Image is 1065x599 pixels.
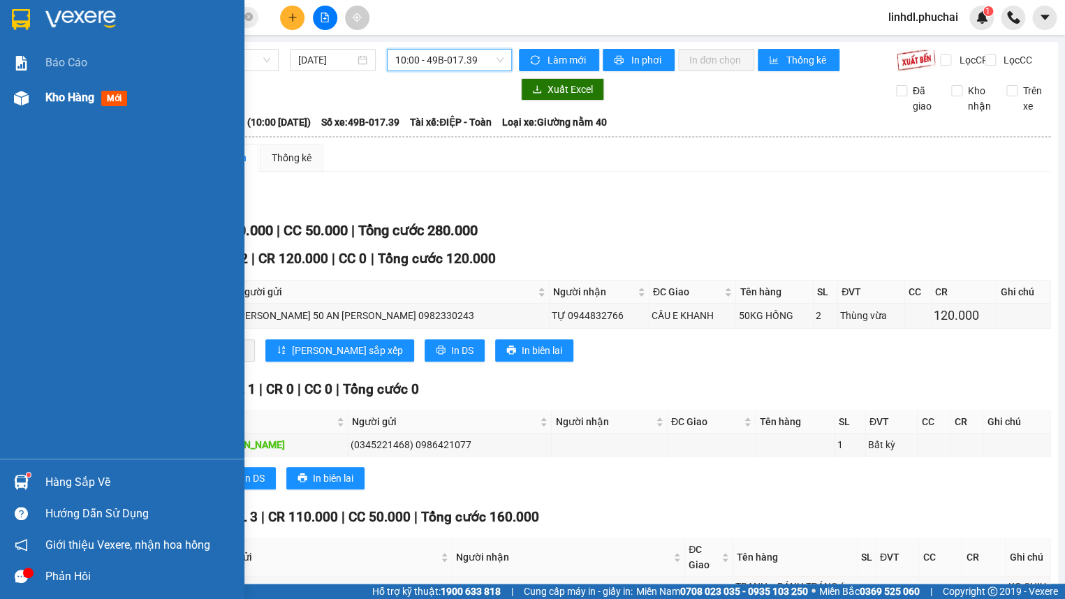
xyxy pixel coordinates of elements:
span: printer [436,345,446,356]
div: (0345221468) 0986421077 [351,437,550,452]
span: printer [506,345,516,356]
span: Người gửi [237,284,535,299]
img: icon-new-feature [976,11,988,24]
button: caret-down [1032,6,1057,30]
span: Đã giao [907,83,941,114]
span: Gửi: [12,13,34,28]
button: printerIn biên lai [286,467,365,489]
span: In DS [451,343,473,358]
span: printer [614,55,626,66]
div: 2 [816,308,835,323]
div: 0373222099 [12,96,154,115]
th: CR [962,538,1006,577]
div: Bất kỳ [868,437,916,452]
span: sync [530,55,542,66]
th: CC [905,281,932,304]
th: Ghi chú [1006,538,1050,577]
th: CR [950,411,983,434]
span: caret-down [1038,11,1051,24]
span: ĐC Giao [653,284,722,299]
div: DĐ: [PERSON_NAME] [191,437,345,452]
strong: 1900 633 818 [441,586,501,597]
span: CR 120.000 [258,251,328,267]
button: plus [280,6,304,30]
span: Loại xe: Giường nằm 40 [502,114,606,130]
span: Làm mới [548,52,588,68]
div: 120.000 [934,306,994,325]
div: [PERSON_NAME] (274 [PERSON_NAME]) [12,45,154,96]
div: 1 [837,437,863,452]
img: warehouse-icon [14,475,29,489]
span: | [276,222,279,239]
span: Nơi lấy [193,414,333,429]
button: file-add [313,6,337,30]
div: TỰ 0944832766 [552,308,647,323]
span: CC 0 [304,381,332,397]
span: Người gửi [352,414,538,429]
span: Thống kê [786,52,828,68]
strong: 0708 023 035 - 0935 103 250 [680,586,808,597]
button: aim [345,6,369,30]
strong: 0369 525 060 [860,586,920,597]
span: Người nhận [456,549,670,565]
sup: 1 [983,6,993,16]
span: Tổng cước 0 [342,381,418,397]
span: ⚪️ [811,589,816,594]
img: warehouse-icon [14,91,29,105]
span: Lọc CC [998,52,1034,68]
button: printerIn phơi [603,49,675,71]
span: In biên lai [522,343,562,358]
button: downloadXuất Excel [521,78,604,101]
th: Tên hàng [733,538,858,577]
span: In biên lai [313,471,353,486]
span: In phơi [631,52,663,68]
span: | [258,381,262,397]
sup: 1 [27,473,31,477]
button: bar-chartThống kê [758,49,839,71]
div: Hướng dẫn sử dụng [45,503,234,524]
span: Miền Nam [636,584,808,599]
th: Ghi chú [997,281,1050,304]
span: Kho hàng [45,91,94,104]
span: plus [288,13,298,22]
th: ĐVT [838,281,905,304]
span: Miền Bắc [819,584,920,599]
th: SL [858,538,876,577]
span: | [297,381,300,397]
span: CR 0 [265,381,293,397]
th: CC [919,538,962,577]
span: Nhận: [163,13,197,28]
span: linhdl.phuchai [877,8,969,26]
button: sort-ascending[PERSON_NAME] sắp xếp [265,339,414,362]
input: 15/09/2025 [298,52,355,68]
span: mới [101,91,127,106]
span: Báo cáo [45,54,87,71]
div: Thùng vừa [840,308,902,323]
div: Phản hồi [45,566,234,587]
span: Tổng cước 120.000 [377,251,495,267]
span: [PERSON_NAME] sắp xếp [292,343,403,358]
th: Tên hàng [736,281,813,304]
button: syncLàm mới [519,49,599,71]
span: | [370,251,374,267]
th: ĐVT [876,538,920,577]
div: BX Phía Bắc BMT [163,12,276,45]
img: 9k= [896,49,936,71]
div: VP [GEOGRAPHIC_DATA] [12,12,154,45]
th: SL [835,411,866,434]
th: ĐVT [866,411,918,434]
span: | [341,509,345,525]
div: Hàng sắp về [45,472,234,493]
span: SL 3 [231,509,258,525]
span: close-circle [244,13,253,21]
span: message [15,570,28,583]
span: Tổng cước 160.000 [421,509,539,525]
span: Xuất Excel [548,82,593,97]
span: | [511,584,513,599]
img: phone-icon [1007,11,1020,24]
span: Chuyến: (10:00 [DATE]) [209,114,311,130]
span: CC 50.000 [348,509,411,525]
span: CR 110.000 [268,509,338,525]
span: Tổng cước 280.000 [358,222,477,239]
span: 1 [985,6,990,16]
